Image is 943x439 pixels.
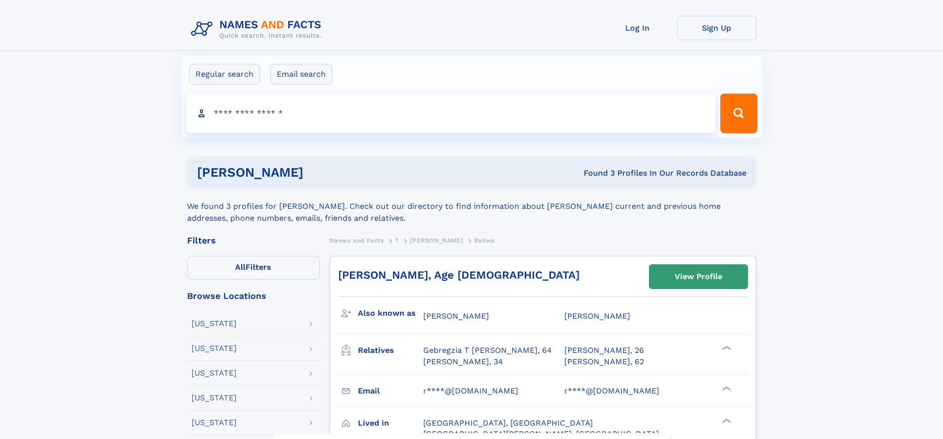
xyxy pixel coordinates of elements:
[270,64,332,85] label: Email search
[187,292,320,300] div: Browse Locations
[338,269,580,281] a: [PERSON_NAME], Age [DEMOGRAPHIC_DATA]
[410,234,463,246] a: [PERSON_NAME]
[192,320,237,328] div: [US_STATE]
[423,356,503,367] a: [PERSON_NAME], 34
[395,234,399,246] a: T
[720,345,732,351] div: ❯
[423,311,489,321] span: [PERSON_NAME]
[720,417,732,424] div: ❯
[189,64,260,85] label: Regular search
[474,237,495,244] span: Rahwa
[720,385,732,391] div: ❯
[186,94,716,133] input: search input
[720,94,757,133] button: Search Button
[410,237,463,244] span: [PERSON_NAME]
[187,16,330,43] img: Logo Names and Facts
[444,168,746,179] div: Found 3 Profiles In Our Records Database
[423,345,552,356] a: Gebregzia T [PERSON_NAME], 64
[564,356,644,367] a: [PERSON_NAME], 62
[187,236,320,245] div: Filters
[187,189,756,224] div: We found 3 profiles for [PERSON_NAME]. Check out our directory to find information about [PERSON_...
[192,419,237,427] div: [US_STATE]
[358,383,423,399] h3: Email
[564,311,630,321] span: [PERSON_NAME]
[358,415,423,432] h3: Lived in
[395,237,399,244] span: T
[192,394,237,402] div: [US_STATE]
[358,342,423,359] h3: Relatives
[358,305,423,322] h3: Also known as
[187,256,320,280] label: Filters
[649,265,747,289] a: View Profile
[423,429,659,439] span: [GEOGRAPHIC_DATA][PERSON_NAME], [GEOGRAPHIC_DATA]
[197,166,444,179] h1: [PERSON_NAME]
[564,345,644,356] a: [PERSON_NAME], 26
[675,265,722,288] div: View Profile
[677,16,756,40] a: Sign Up
[192,369,237,377] div: [US_STATE]
[192,344,237,352] div: [US_STATE]
[423,418,593,428] span: [GEOGRAPHIC_DATA], [GEOGRAPHIC_DATA]
[330,234,384,246] a: Names and Facts
[598,16,677,40] a: Log In
[235,262,246,272] span: All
